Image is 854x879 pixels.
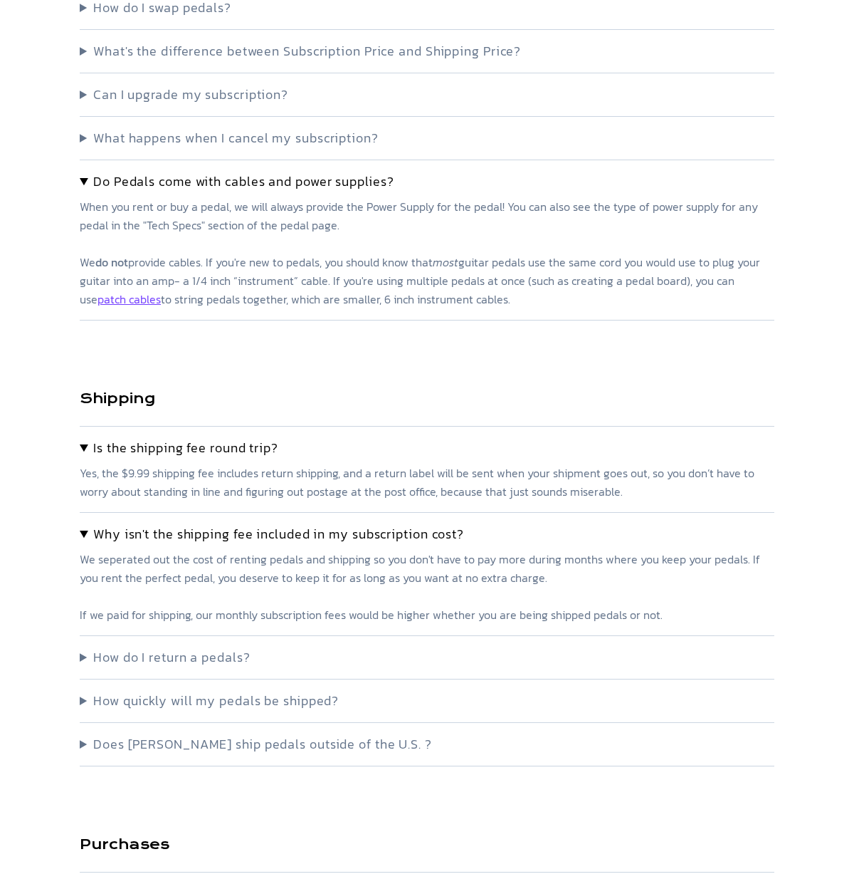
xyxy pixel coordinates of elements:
p: Yes, the $9.99 shipping fee includes return shipping, and a return label will be sent when your s... [80,464,774,501]
a: patch cables [97,291,161,308]
p: When you rent or buy a pedal, we will always provide the Power Supply for the pedal! You can also... [80,197,774,308]
h3: Purchases [80,835,774,855]
b: do not [95,254,128,271]
summary: Is the shipping fee round trip? [80,438,774,458]
i: most [433,254,458,271]
summary: Why isn't the shipping fee included in my subscription cost? [80,524,774,544]
h3: Shipping [80,389,774,409]
summary: What happens when I cancel my subscription? [80,128,774,148]
p: We seperated out the cost of renting pedals and shipping so you don't have to pay more during mon... [80,550,774,624]
summary: What's the difference between Subscription Price and Shipping Price? [80,41,774,61]
summary: How do I return a pedals? [80,647,774,667]
summary: Does [PERSON_NAME] ship pedals outside of the U.S. ? [80,734,774,754]
summary: How quickly will my pedals be shipped? [80,691,774,711]
summary: Do Pedals come with cables and power supplies? [80,172,774,192]
summary: Can I upgrade my subscription? [80,85,774,105]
